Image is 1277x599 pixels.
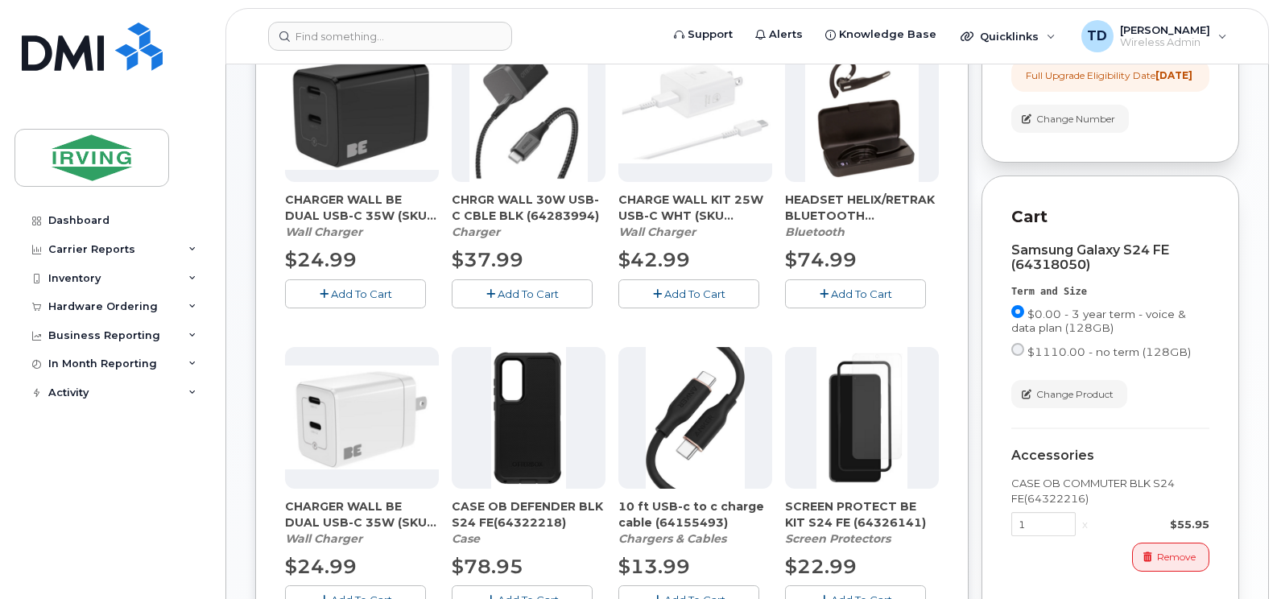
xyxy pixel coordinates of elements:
[1026,68,1192,82] div: Full Upgrade Eligibility Date
[268,22,512,51] input: Find something...
[1036,387,1114,402] span: Change Product
[469,40,587,182] img: chrgr_wall_30w_-_blk.png
[452,498,605,531] span: CASE OB DEFENDER BLK S24 FE(64322218)
[285,192,439,240] div: CHARGER WALL BE DUAL USB-C 35W (SKU 64281532)
[452,248,523,271] span: $37.99
[785,192,939,224] span: HEADSET HELIX/RETRAK BLUETOOTH (64254889)
[452,498,605,547] div: CASE OB DEFENDER BLK S24 FE(64322218)
[949,20,1067,52] div: Quicklinks
[618,192,772,224] span: CHARGE WALL KIT 25W USB-C WHT (SKU 64287309)
[785,192,939,240] div: HEADSET HELIX/RETRAK BLUETOOTH (64254889)
[785,225,845,239] em: Bluetooth
[831,287,892,300] span: Add To Cart
[785,555,857,578] span: $22.99
[1011,380,1127,408] button: Change Product
[285,498,439,531] span: CHARGER WALL BE DUAL USB-C 35W (SKU 64281533)
[785,248,857,271] span: $74.99
[814,19,948,51] a: Knowledge Base
[785,531,891,546] em: Screen Protectors
[1011,448,1209,463] div: Accessories
[1157,550,1196,564] span: Remove
[1011,105,1129,133] button: Change Number
[1036,112,1115,126] span: Change Number
[1011,285,1209,299] div: Term and Size
[646,347,746,489] img: ACCUS210715h8yE8.jpg
[1132,543,1209,571] button: Remove
[1155,69,1192,81] strong: [DATE]
[618,498,772,547] div: 10 ft USB-c to c charge cable (64155493)
[452,279,593,308] button: Add To Cart
[618,555,690,578] span: $13.99
[1011,343,1024,356] input: $1110.00 - no term (128GB)
[452,555,523,578] span: $78.95
[618,279,759,308] button: Add To Cart
[285,555,357,578] span: $24.99
[1027,345,1191,358] span: $1110.00 - no term (128GB)
[618,60,772,163] img: CHARGE_WALL_KIT_25W_USB-C_WHT.png
[839,27,936,43] span: Knowledge Base
[285,248,357,271] span: $24.99
[491,347,567,489] img: s24_fe_ob_Def.png
[452,192,605,240] div: CHRGR WALL 30W USB-C CBLE BLK (64283994)
[785,498,939,547] div: SCREEN PROTECT BE KIT S24 FE (64326141)
[618,531,726,546] em: Chargers & Cables
[331,287,392,300] span: Add To Cart
[452,531,480,546] em: Case
[618,248,690,271] span: $42.99
[618,225,696,239] em: Wall Charger
[618,192,772,240] div: CHARGE WALL KIT 25W USB-C WHT (SKU 64287309)
[498,287,559,300] span: Add To Cart
[805,40,920,182] img: download.png
[769,27,803,43] span: Alerts
[285,192,439,224] span: CHARGER WALL BE DUAL USB-C 35W (SKU 64281532)
[664,287,725,300] span: Add To Cart
[1094,517,1209,532] div: $55.95
[1011,243,1209,272] div: Samsung Galaxy S24 FE (64318050)
[785,498,939,531] span: SCREEN PROTECT BE KIT S24 FE (64326141)
[785,279,926,308] button: Add To Cart
[1120,36,1210,49] span: Wireless Admin
[452,192,605,224] span: CHRGR WALL 30W USB-C CBLE BLK (64283994)
[816,347,908,489] img: image003.png
[285,279,426,308] button: Add To Cart
[1076,517,1094,532] div: x
[285,225,362,239] em: Wall Charger
[980,30,1039,43] span: Quicklinks
[1011,205,1209,229] p: Cart
[1070,20,1238,52] div: Tricia Downard
[688,27,733,43] span: Support
[285,498,439,547] div: CHARGER WALL BE DUAL USB-C 35W (SKU 64281533)
[1011,476,1209,506] div: CASE OB COMMUTER BLK S24 FE(64322216)
[285,53,439,170] img: CHARGER_WALL_BE_DUAL_USB-C_35W.png
[452,225,500,239] em: Charger
[285,531,362,546] em: Wall Charger
[1120,23,1210,36] span: [PERSON_NAME]
[618,498,772,531] span: 10 ft USB-c to c charge cable (64155493)
[744,19,814,51] a: Alerts
[663,19,744,51] a: Support
[285,366,439,469] img: BE.png
[1011,308,1186,334] span: $0.00 - 3 year term - voice & data plan (128GB)
[1087,27,1107,46] span: TD
[1011,305,1024,318] input: $0.00 - 3 year term - voice & data plan (128GB)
